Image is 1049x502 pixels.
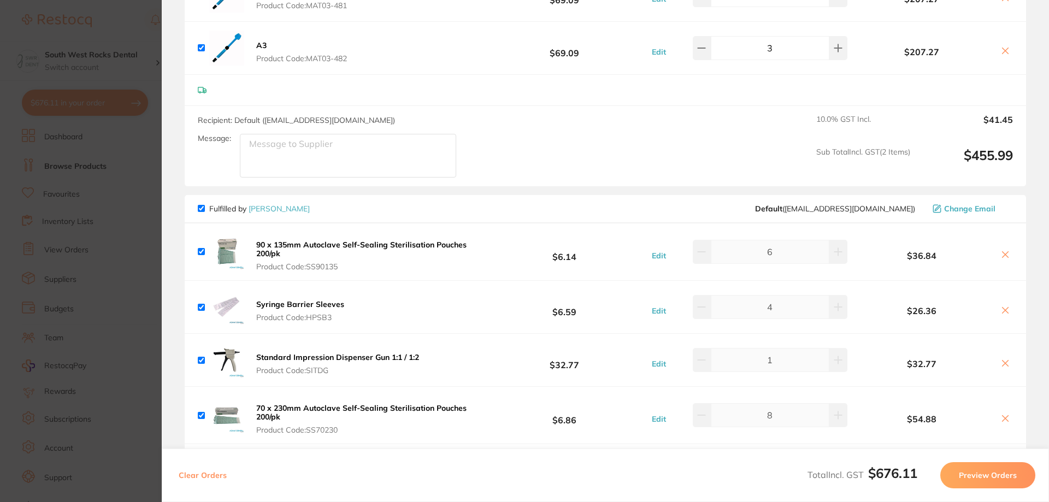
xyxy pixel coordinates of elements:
[755,204,782,214] b: Default
[253,40,350,63] button: A3 Product Code:MAT03-482
[175,462,230,488] button: Clear Orders
[649,359,669,369] button: Edit
[256,54,347,63] span: Product Code: MAT03-482
[850,47,993,57] b: $207.27
[649,414,669,424] button: Edit
[649,306,669,316] button: Edit
[256,40,267,50] b: A3
[929,204,1013,214] button: Change Email
[249,204,310,214] a: [PERSON_NAME]
[256,240,467,258] b: 90 x 135mm Autoclave Self-Sealing Sterilisation Pouches 200/pk
[483,350,646,370] b: $32.77
[816,147,910,178] span: Sub Total Incl. GST ( 2 Items)
[850,306,993,316] b: $26.36
[483,405,646,426] b: $6.86
[209,234,244,269] img: ejRiYTY4dw
[483,297,646,317] b: $6.59
[253,352,422,375] button: Standard Impression Dispenser Gun 1:1 / 1:2 Product Code:SITDG
[256,426,480,434] span: Product Code: SS70230
[253,403,483,435] button: 70 x 230mm Autoclave Self-Sealing Sterilisation Pouches 200/pk Product Code:SS70230
[944,204,995,213] span: Change Email
[253,240,483,271] button: 90 x 135mm Autoclave Self-Sealing Sterilisation Pouches 200/pk Product Code:SS90135
[209,290,244,324] img: Ymh6dnMwZw
[256,366,419,375] span: Product Code: SITDG
[808,469,917,480] span: Total Incl. GST
[816,115,910,139] span: 10.0 % GST Incl.
[850,414,993,424] b: $54.88
[649,47,669,57] button: Edit
[940,462,1035,488] button: Preview Orders
[198,134,231,143] label: Message:
[919,147,1013,178] output: $455.99
[868,465,917,481] b: $676.11
[919,115,1013,139] output: $41.45
[209,204,310,213] p: Fulfilled by
[209,342,244,377] img: azl2emhweQ
[483,242,646,262] b: $6.14
[256,352,419,362] b: Standard Impression Dispenser Gun 1:1 / 1:2
[256,403,467,422] b: 70 x 230mm Autoclave Self-Sealing Sterilisation Pouches 200/pk
[256,262,480,271] span: Product Code: SS90135
[850,251,993,261] b: $36.84
[256,313,344,322] span: Product Code: HPSB3
[649,251,669,261] button: Edit
[198,115,395,125] span: Recipient: Default ( [EMAIL_ADDRESS][DOMAIN_NAME] )
[209,398,244,433] img: emhzM2l4dA
[209,31,244,66] img: c2JvMTNoMQ
[253,299,347,322] button: Syringe Barrier Sleeves Product Code:HPSB3
[256,1,347,10] span: Product Code: MAT03-481
[483,38,646,58] b: $69.09
[755,204,915,213] span: save@adamdental.com.au
[850,359,993,369] b: $32.77
[256,299,344,309] b: Syringe Barrier Sleeves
